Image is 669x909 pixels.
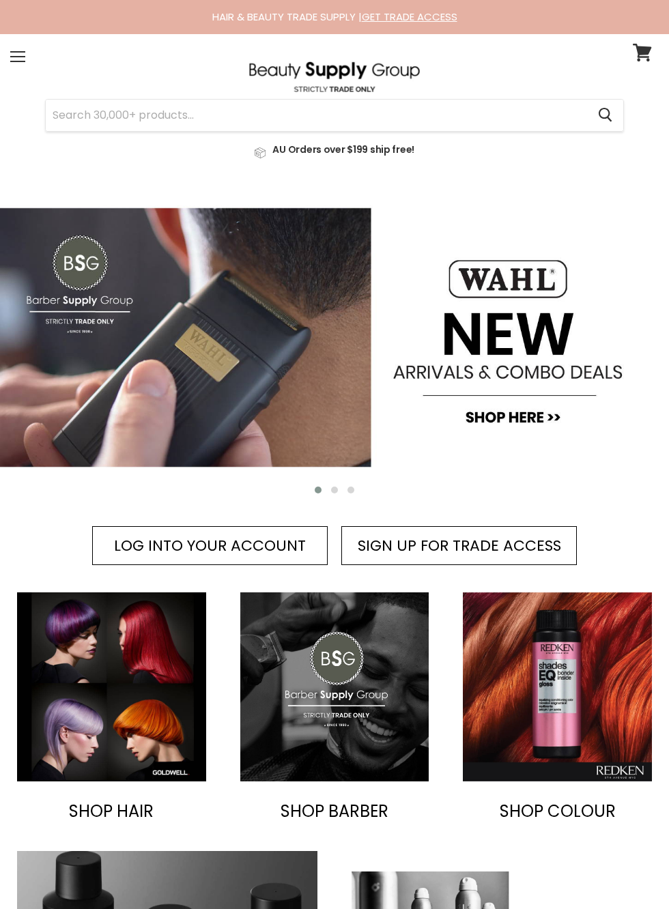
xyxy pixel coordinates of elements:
[463,795,652,828] a: SHOP COLOUR
[601,845,655,895] iframe: Gorgias live chat messenger
[341,526,577,565] a: SIGN UP FOR TRADE ACCESS
[281,800,388,822] span: SHOP BARBER
[240,795,429,828] a: SHOP BARBER
[92,526,328,565] a: LOG INTO YOUR ACCOUNT
[114,535,306,556] span: LOG INTO YOUR ACCOUNT
[587,100,623,131] button: Search
[46,100,587,131] input: Search
[358,535,561,556] span: SIGN UP FOR TRADE ACCESS
[17,795,206,828] a: SHOP HAIR
[500,800,616,822] span: SHOP COLOUR
[362,10,457,24] a: GET TRADE ACCESS
[45,99,624,132] form: Product
[69,800,154,822] span: SHOP HAIR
